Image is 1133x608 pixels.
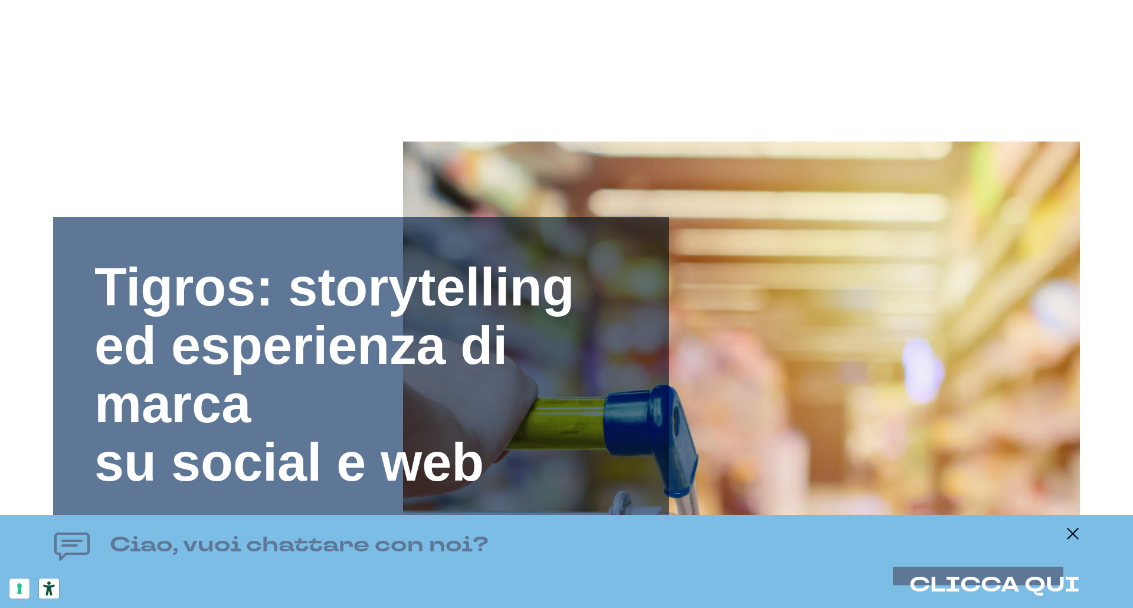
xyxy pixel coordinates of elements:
button: Strumenti di accessibilità [39,579,59,599]
button: Le tue preferenze relative al consenso per le tecnologie di tracciamento [9,579,30,599]
h4: Ciao, vuoi chattare con noi? [110,531,489,560]
span: CLICCA QUI [909,571,1080,599]
h1: su social e web [94,433,628,492]
button: CLICCA QUI [909,574,1080,597]
h1: Tigros: storytelling ed esperienza di marca [94,258,628,433]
